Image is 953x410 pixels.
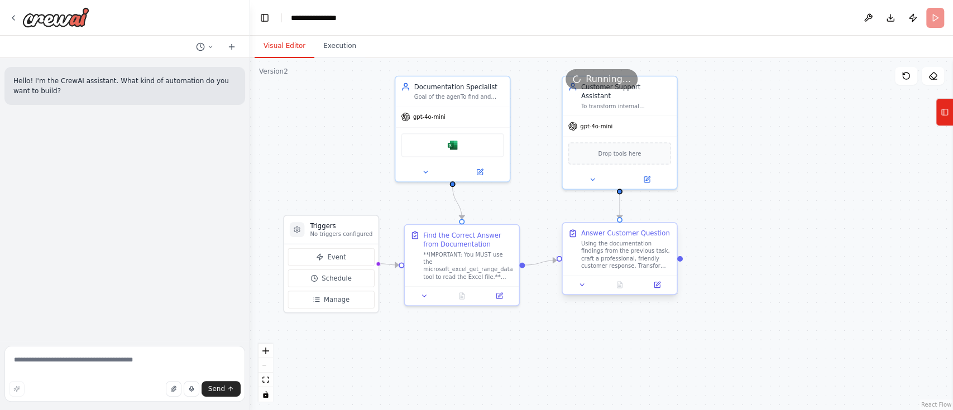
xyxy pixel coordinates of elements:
button: Visual Editor [255,35,314,58]
button: Open in side panel [641,279,673,291]
button: Open in side panel [620,174,673,185]
div: Answer Customer QuestionUsing the documentation findings from the previous task, craft a professi... [562,224,678,297]
p: No triggers configured [310,230,372,238]
img: Microsoft excel [447,139,458,151]
div: Find the Correct Answer from Documentation [423,230,513,249]
div: TriggersNo triggers configuredEventScheduleManage [283,215,379,313]
span: Schedule [322,274,351,283]
span: Send [208,384,225,393]
button: No output available [600,279,639,291]
span: Manage [324,295,349,305]
button: Switch to previous chat [191,40,218,54]
div: Using the documentation findings from the previous task, craft a professional, friendly customer ... [581,240,671,269]
div: Customer Support AssistantTo transform internal documentation information into clear, friendly, a... [562,76,678,190]
button: Open in side panel [483,290,515,301]
g: Edge from triggers to a3bea3df-527d-4580-92b2-87c1b1c62ed9 [377,259,399,269]
div: Documentation Specialist [414,82,504,91]
span: Drop tools here [598,149,641,158]
button: toggle interactivity [258,387,273,402]
button: Event [288,248,374,266]
div: React Flow controls [258,344,273,402]
p: Hello! I'm the CrewAI assistant. What kind of automation do you want to build? [13,76,236,96]
button: Manage [288,291,374,308]
span: Running... [586,73,631,86]
div: Find the Correct Answer from Documentation**IMPORTANT: You MUST use the microsoft_excel_get_range... [404,224,520,306]
button: Improve this prompt [9,381,25,397]
span: gpt-4o-mini [413,113,446,120]
g: Edge from 134d00e0-628a-4172-9637-b479fe143612 to cb5e2a09-53db-4b44-9366-5d2e747f5314 [615,185,624,219]
button: fit view [258,373,273,387]
button: Execution [314,35,365,58]
button: Send [202,381,241,397]
nav: breadcrumb [291,12,347,23]
button: No output available [442,290,481,301]
div: Documentation SpecialistGoal of the agenTo find and extract the most relevant information from ma... [395,76,511,182]
a: React Flow attribution [921,402,951,408]
button: Start a new chat [223,40,241,54]
button: zoom in [258,344,273,358]
button: zoom out [258,358,273,373]
span: Event [327,252,346,262]
button: Hide left sidebar [257,10,272,26]
button: Click to speak your automation idea [184,381,199,397]
button: Open in side panel [453,167,506,178]
span: gpt-4o-mini [580,123,612,130]
div: Answer Customer Question [581,229,670,238]
button: Upload files [166,381,181,397]
div: Customer Support Assistant [581,82,671,100]
button: Schedule [288,269,374,287]
g: Edge from a3bea3df-527d-4580-92b2-87c1b1c62ed9 to cb5e2a09-53db-4b44-9366-5d2e747f5314 [525,255,556,269]
g: Edge from 42625c63-2c76-495e-9e32-8b54cd47d588 to a3bea3df-527d-4580-92b2-87c1b1c62ed9 [448,186,466,219]
div: Goal of the agenTo find and extract the most relevant information from manuals or company knowled... [414,93,504,100]
div: To transform internal documentation information into clear, friendly, and professional responses ... [581,103,671,110]
div: **IMPORTANT: You MUST use the microsoft_excel_get_range_data tool to read the Excel file.** Analy... [423,251,513,281]
div: Version 2 [259,67,288,76]
img: Logo [22,7,89,27]
h3: Triggers [310,221,372,231]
